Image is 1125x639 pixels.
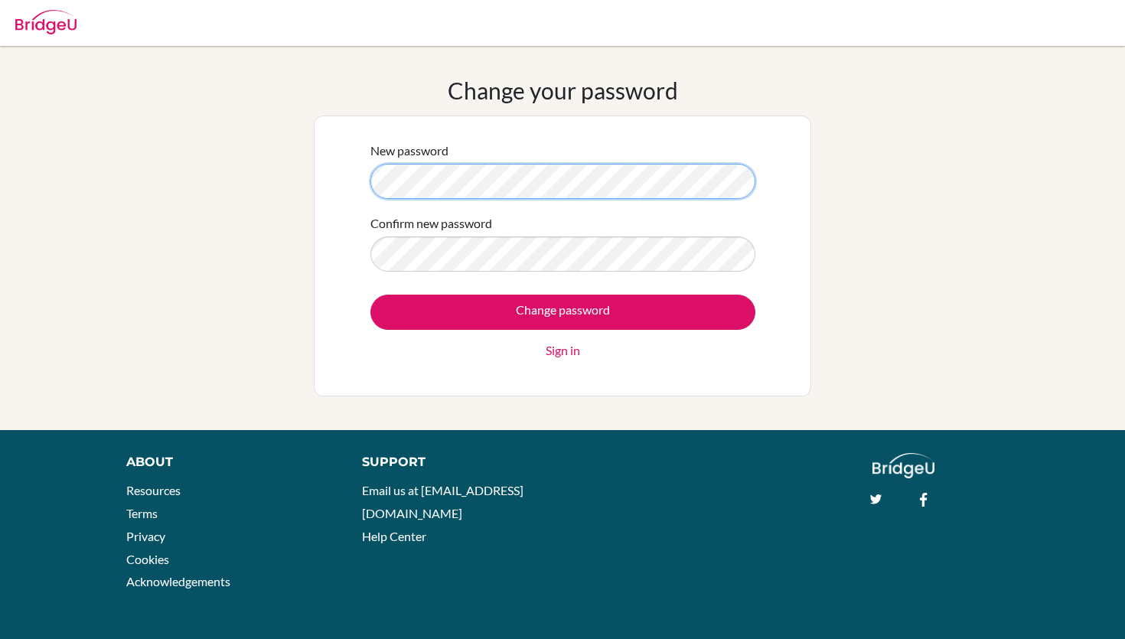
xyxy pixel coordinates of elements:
img: Bridge-U [15,10,77,34]
a: Sign in [546,341,580,360]
a: Acknowledgements [126,574,230,588]
label: Confirm new password [370,214,492,233]
h1: Change your password [448,77,678,104]
div: About [126,453,328,471]
a: Cookies [126,552,169,566]
a: Help Center [362,529,426,543]
div: Support [362,453,547,471]
a: Privacy [126,529,165,543]
input: Change password [370,295,755,330]
a: Terms [126,506,158,520]
img: logo_white@2x-f4f0deed5e89b7ecb1c2cc34c3e3d731f90f0f143d5ea2071677605dd97b5244.png [872,453,934,478]
label: New password [370,142,448,160]
a: Email us at [EMAIL_ADDRESS][DOMAIN_NAME] [362,483,523,520]
a: Resources [126,483,181,497]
